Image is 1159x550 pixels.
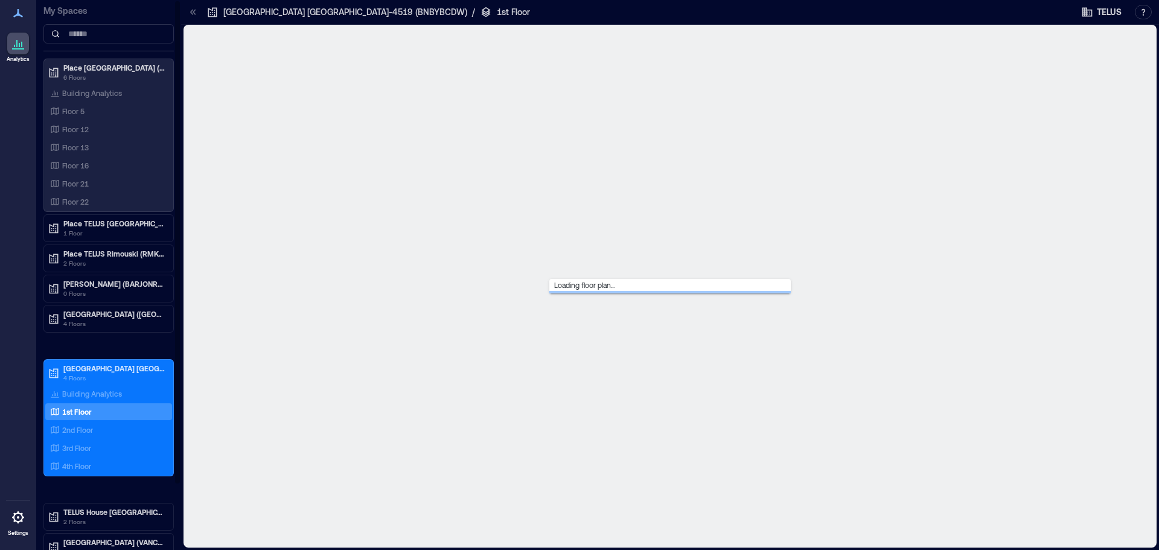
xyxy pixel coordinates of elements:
p: Place TELUS [GEOGRAPHIC_DATA] (QUBCPQXG) [63,219,165,228]
a: Settings [4,503,33,540]
a: Analytics [3,29,33,66]
p: 2 Floors [63,517,165,526]
p: [GEOGRAPHIC_DATA] (VANCBC01) [63,537,165,547]
p: / [472,6,475,18]
button: TELUS [1078,2,1125,22]
p: TELUS House [GEOGRAPHIC_DATA] (OTWCONAL) [63,507,165,517]
p: 4 Floors [63,373,165,383]
p: Floor 21 [62,179,89,188]
p: Settings [8,529,28,537]
p: 2nd Floor [62,425,93,435]
p: Analytics [7,56,30,63]
p: 2 Floors [63,258,165,268]
p: Floor 22 [62,197,89,206]
p: [PERSON_NAME] (BARJONRN) - CLOSED [63,279,165,289]
span: Loading floor plan... [549,276,619,294]
span: TELUS [1097,6,1122,18]
p: Floor 12 [62,124,89,134]
p: [GEOGRAPHIC_DATA] [GEOGRAPHIC_DATA]-4519 (BNBYBCDW) [223,6,467,18]
p: 6 Floors [63,72,165,82]
p: 1st Floor [497,6,530,18]
p: 3rd Floor [62,443,91,453]
p: Floor 16 [62,161,89,170]
p: Building Analytics [62,389,122,398]
p: Floor 5 [62,106,85,116]
p: 1st Floor [62,407,92,417]
p: My Spaces [43,5,174,17]
p: 1 Floor [63,228,165,238]
p: Building Analytics [62,88,122,98]
p: [GEOGRAPHIC_DATA] ([GEOGRAPHIC_DATA]) [63,309,165,319]
p: 0 Floors [63,289,165,298]
p: Floor 13 [62,142,89,152]
p: Place [GEOGRAPHIC_DATA] (MTRLPQGL) [63,63,165,72]
p: [GEOGRAPHIC_DATA] [GEOGRAPHIC_DATA]-4519 (BNBYBCDW) [63,363,165,373]
p: Place TELUS Rimouski (RMKIPQQT) [63,249,165,258]
p: 4 Floors [63,319,165,328]
p: 4th Floor [62,461,91,471]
